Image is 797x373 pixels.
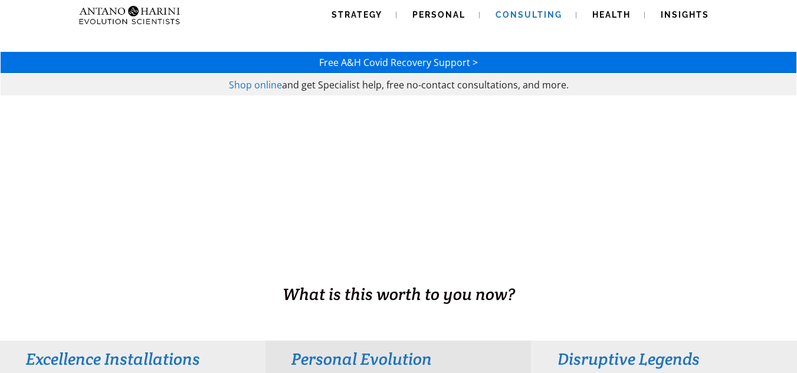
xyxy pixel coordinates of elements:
h1: BUSINESS. HEALTH. Family. Legacy [1,258,796,282]
span: Insights [661,10,709,19]
span: Personal [412,10,465,19]
span: and get Specialist help, free no-contact consultations, and more. [282,78,569,91]
span: Consulting [496,10,562,19]
h3: Personal Evolution [291,348,504,369]
h3: Excellence Installations [26,348,239,369]
span: What is this worth to you now? [283,283,515,305]
h3: Disruptive Legends [557,348,770,369]
span: Health [592,10,631,19]
span: Strategy [332,10,382,19]
a: Free A&H Covid Recovery Support > [319,56,478,69]
a: Shop online [229,78,282,91]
